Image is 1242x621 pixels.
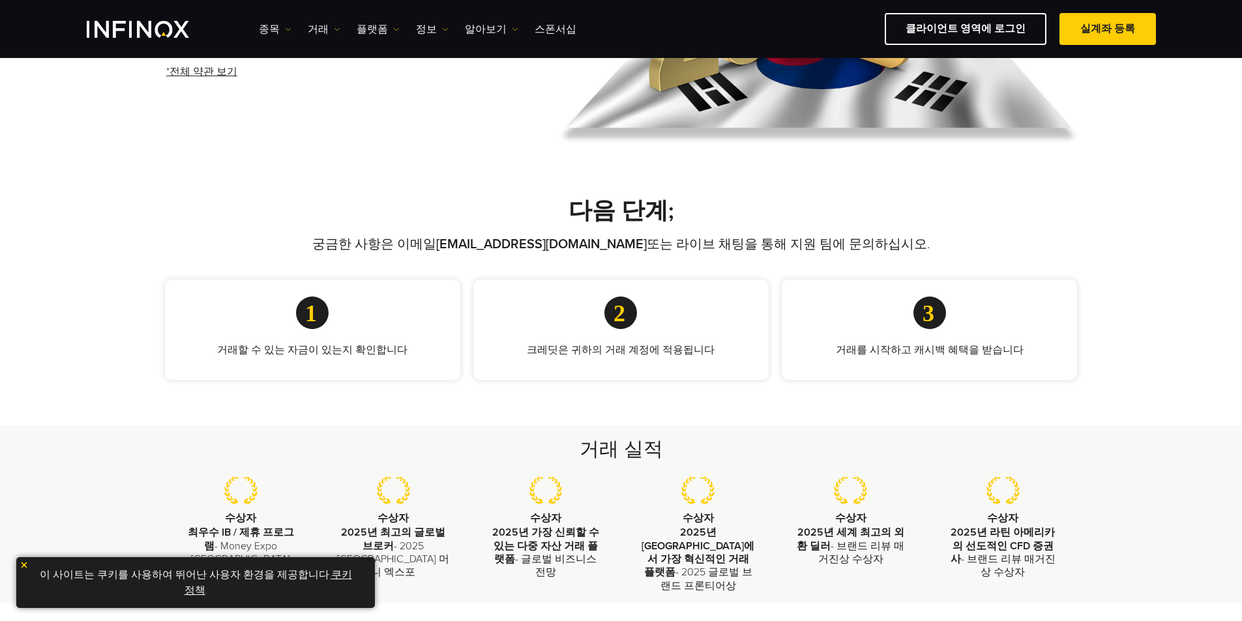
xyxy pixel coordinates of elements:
strong: 수상자 [530,512,561,525]
h2: 거래 실적 [214,436,1029,463]
h2: 다음 단계; [165,197,1078,225]
a: 종목 [259,22,291,37]
img: yellow close icon [20,560,29,570]
a: 알아보기 [465,22,518,37]
strong: 2025년 가장 신뢰할 수 있는 다중 자산 거래 플랫폼 [492,526,599,566]
p: - 2025 글로벌 브랜드 프론티어상 [642,526,755,592]
p: - 브랜드 리뷰 매거진상 수상자 [794,526,908,566]
strong: 2025년 [GEOGRAPHIC_DATA]에서 가장 혁신적인 거래 플랫폼 [642,526,754,579]
p: 궁금한 사항은 이메일 또는 라이브 채팅을 통해 지원 팀에 문의하십시오. [214,235,1029,253]
a: INFINOX Logo [87,21,220,38]
p: - 2025 [GEOGRAPHIC_DATA] 머니 엑스포 [336,526,450,579]
strong: 수상자 [377,512,409,525]
a: *전체 약관 보기 [165,56,239,88]
strong: 수상자 [835,512,866,525]
p: 크레딧은 귀하의 거래 계정에 적용됩니다 [494,342,748,358]
p: 거래를 시작하고 캐시백 혜택을 받습니다 [803,342,1056,358]
p: 이 사이트는 쿠키를 사용하여 뛰어난 사용자 환경을 제공합니다. . [23,564,368,601]
p: - Money Expo [GEOGRAPHIC_DATA] 2025 [185,526,298,579]
a: 거래 [308,22,340,37]
a: 스폰서십 [535,22,576,37]
a: 플랫폼 [357,22,400,37]
a: [EMAIL_ADDRESS][DOMAIN_NAME] [436,237,647,252]
strong: 수상자 [225,512,256,525]
strong: 2025년 최고의 글로벌 브로커 [341,526,445,552]
p: - 글로벌 비즈니스 전망 [489,526,602,579]
a: 실계좌 등록 [1059,13,1156,45]
strong: 2025년 세계 최고의 외환 딜러 [797,526,904,552]
strong: 최우수 IB / 제휴 프로그램 [188,526,294,552]
a: 정보 [416,22,449,37]
strong: 수상자 [683,512,714,525]
p: 거래할 수 있는 자금이 있는지 확인합니다 [186,342,439,358]
a: 클라이언트 영역에 로그인 [885,13,1046,45]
